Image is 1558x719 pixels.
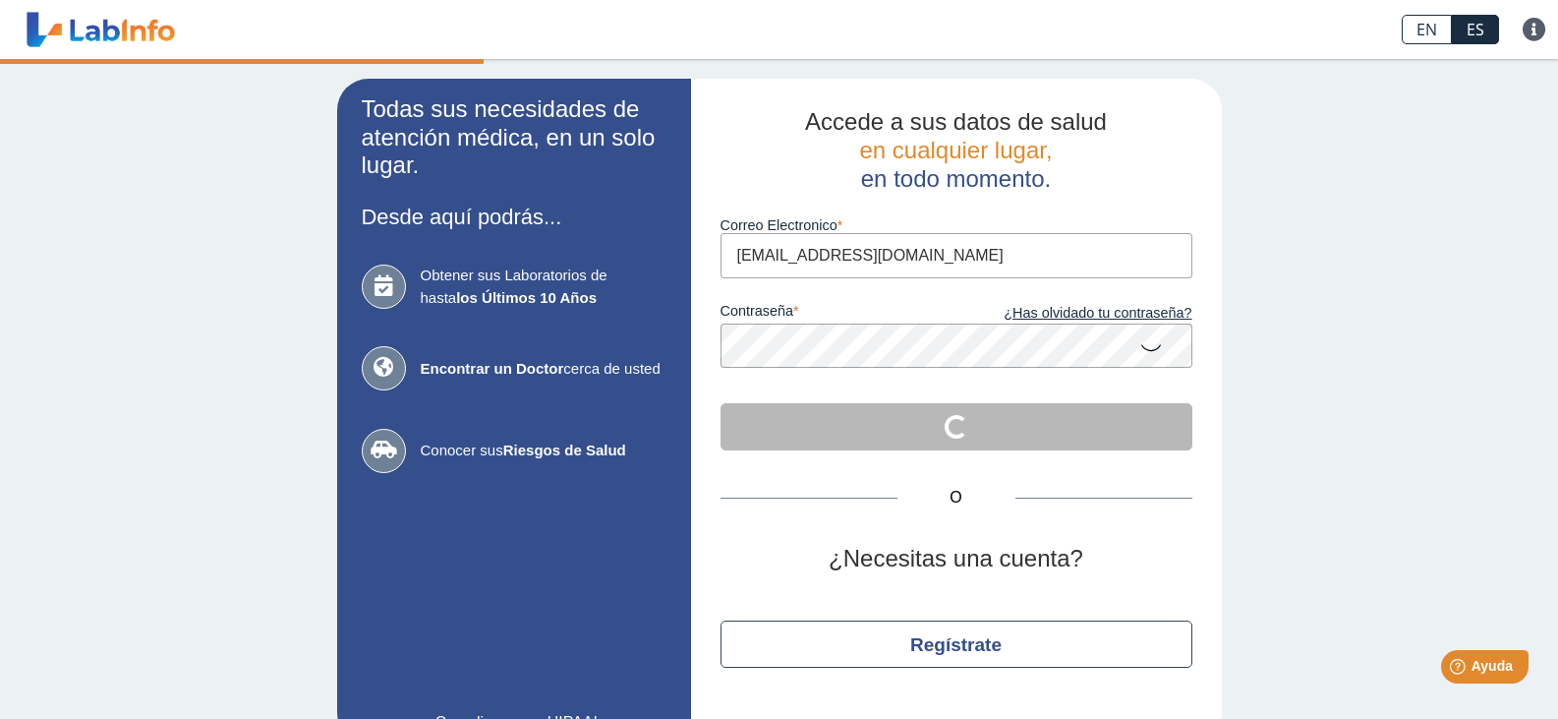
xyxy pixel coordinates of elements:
span: Accede a sus datos de salud [805,108,1107,135]
span: en cualquier lugar, [859,137,1052,163]
a: ES [1452,15,1499,44]
h3: Desde aquí podrás... [362,205,666,229]
label: Correo Electronico [721,217,1192,233]
button: Regístrate [721,621,1192,668]
iframe: Help widget launcher [1383,642,1536,697]
span: O [897,486,1015,509]
span: en todo momento. [861,165,1051,192]
b: los Últimos 10 Años [456,289,597,306]
span: cerca de usted [421,358,666,381]
h2: Todas sus necesidades de atención médica, en un solo lugar. [362,95,666,180]
b: Riesgos de Salud [503,442,626,458]
label: contraseña [721,303,956,325]
a: ¿Has olvidado tu contraseña? [956,303,1192,325]
span: Obtener sus Laboratorios de hasta [421,265,666,309]
a: EN [1402,15,1452,44]
h2: ¿Necesitas una cuenta? [721,545,1192,573]
b: Encontrar un Doctor [421,360,564,377]
span: Conocer sus [421,440,666,462]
